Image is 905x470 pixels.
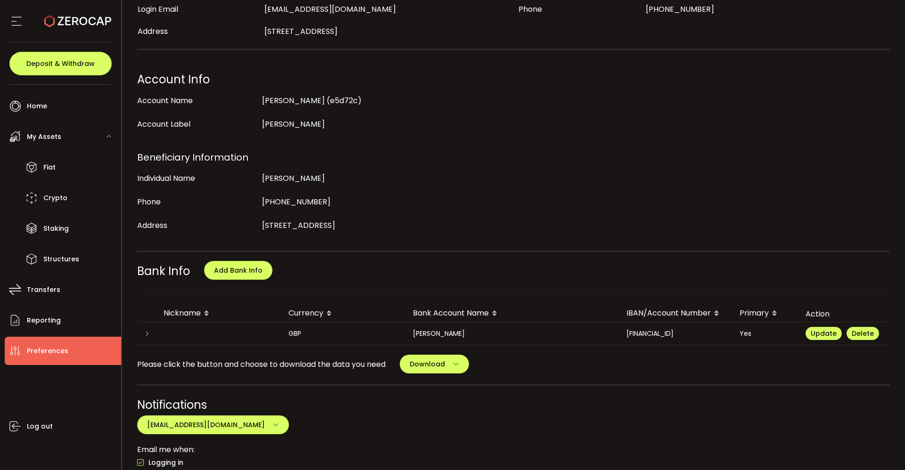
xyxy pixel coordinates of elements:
[214,266,263,275] span: Add Bank Info
[156,306,281,322] div: Nickname
[264,4,396,15] span: [EMAIL_ADDRESS][DOMAIN_NAME]
[137,70,890,89] div: Account Info
[137,444,890,455] div: Email me when:
[43,252,79,266] span: Structures
[732,328,798,339] div: Yes
[137,115,258,134] div: Account Label
[619,306,732,322] div: IBAN/Account Number
[27,283,60,297] span: Transfers
[43,191,67,205] span: Crypto
[27,314,61,327] span: Reporting
[137,397,890,413] div: Notifications
[27,99,47,113] span: Home
[27,130,61,144] span: My Assets
[281,306,405,322] div: Currency
[795,368,905,470] iframe: Chat Widget
[811,329,837,338] span: Update
[847,327,879,340] button: Delete
[144,458,183,467] span: Logging in
[9,52,112,75] button: Deposit & Withdraw
[262,119,325,130] span: [PERSON_NAME]
[137,91,258,110] div: Account Name
[262,196,330,207] span: [PHONE_NUMBER]
[43,222,69,235] span: Staking
[204,261,272,280] button: Add Bank Info
[806,327,842,340] button: Update
[137,216,258,235] div: Address
[619,328,732,339] div: [FINANCIAL_ID]
[410,359,445,369] span: Download
[137,148,890,167] div: Beneficiary Information
[281,328,405,339] div: GBP
[646,4,714,15] span: [PHONE_NUMBER]
[43,161,56,174] span: Fiat
[798,308,888,319] div: Action
[262,173,325,184] span: [PERSON_NAME]
[137,169,258,188] div: Individual Name
[137,193,258,211] div: Phone
[732,306,798,322] div: Primary
[137,415,289,434] button: [EMAIL_ADDRESS][DOMAIN_NAME]
[27,420,53,433] span: Log out
[262,220,335,231] span: [STREET_ADDRESS]
[138,26,168,37] span: Address
[405,328,619,339] div: [PERSON_NAME]
[137,263,190,279] span: Bank Info
[518,4,542,15] span: Phone
[400,355,469,373] button: Download
[147,420,265,429] span: [EMAIL_ADDRESS][DOMAIN_NAME]
[852,329,874,338] span: Delete
[262,95,362,106] span: [PERSON_NAME] (e5d72c)
[138,4,178,15] span: Login Email
[405,306,619,322] div: Bank Account Name
[26,60,95,67] span: Deposit & Withdraw
[264,26,337,37] span: [STREET_ADDRESS]
[27,344,68,358] span: Preferences
[137,358,386,370] span: Please click the button and choose to download the data you need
